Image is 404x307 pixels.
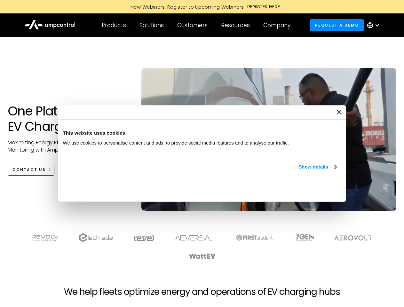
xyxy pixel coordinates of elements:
span: We use cookies to personalise content and ads, to provide social media features and to analyse ou... [63,140,289,146]
div: Products [102,22,126,29]
div: REGISTER HERE [247,3,280,10]
h2: We help fleets optimize energy and operations of EV charging hubs [64,287,340,297]
a: CONTACT US [8,164,55,176]
div: Customers [177,22,208,29]
div: This website uses cookies [63,129,341,137]
h1: One Platform for EV Charging Hubs [8,103,129,134]
a: Show details [298,163,336,171]
p: Maximizing Energy Efficiency, Uptime, and 24/7 Monitoring with Ampcontrol Solutions [8,139,129,153]
div: Solutions [139,22,164,29]
div: Resources [221,22,250,29]
img: WattEV logo [189,254,216,259]
img: Aerovolt Logo [334,235,372,240]
button: Close banner [337,110,341,114]
div: New Webinars: Register to Upcoming Webinars [124,4,247,10]
div: CONTACT US [12,167,46,173]
div: Company [263,22,290,29]
a: Request a demo [310,19,364,31]
button: Okay [247,178,339,197]
img: electrada logo [79,233,113,242]
a: New Webinars: Register to Upcoming WebinarsREGISTER HERE [58,3,346,10]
